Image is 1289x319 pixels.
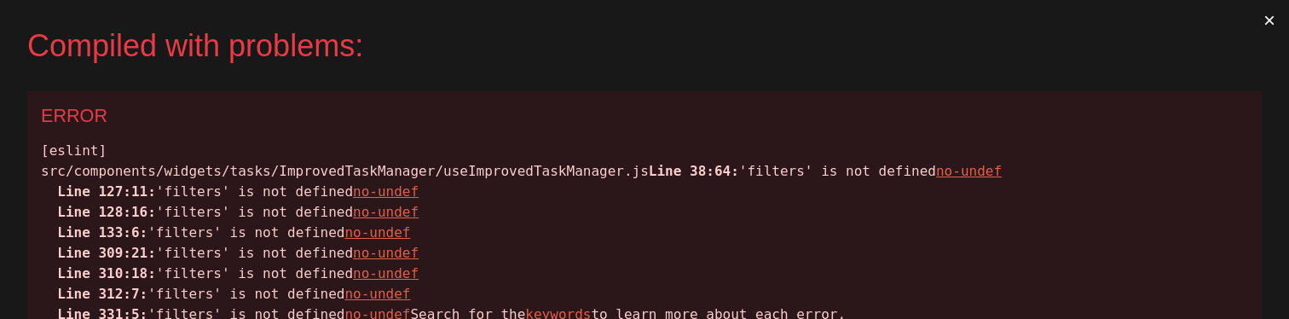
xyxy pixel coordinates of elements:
span: Line 310:18: [57,265,156,281]
u: no-undef [344,286,410,302]
span: Line 309:21: [57,245,156,261]
u: no-undef [353,183,419,200]
u: no-undef [353,245,419,261]
span: Line 133:6: [57,224,147,241]
span: Line 127:11: [57,183,156,200]
u: no-undef [936,163,1002,179]
span: Line 128:16: [57,204,156,220]
u: no-undef [344,224,410,241]
u: no-undef [353,265,419,281]
span: Line 38:64: [649,163,739,179]
u: no-undef [353,204,419,220]
div: ERROR [41,105,1248,127]
div: Compiled with problems: [27,27,1234,64]
span: Line 312:7: [57,286,147,302]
